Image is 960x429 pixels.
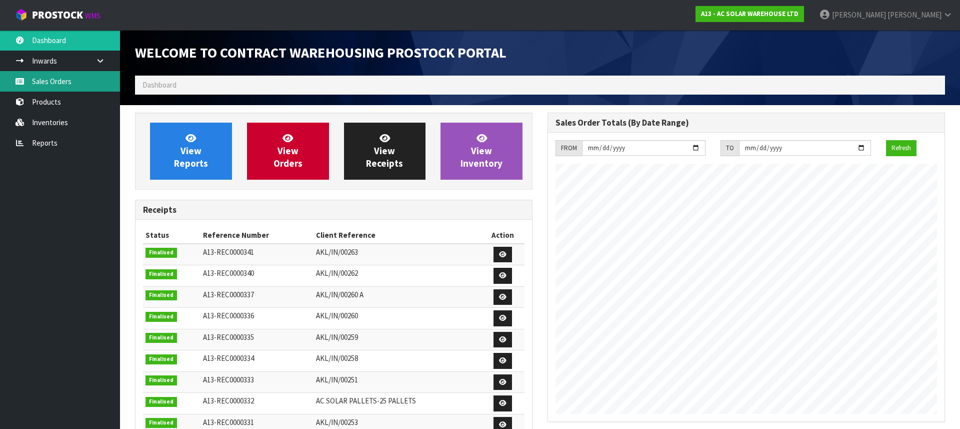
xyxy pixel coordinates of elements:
[316,353,358,363] span: AKL/IN/00258
[203,311,254,320] span: A13-REC0000336
[316,311,358,320] span: AKL/IN/00260
[273,132,302,170] span: View Orders
[313,227,480,243] th: Client Reference
[720,140,739,156] div: TO
[832,10,886,20] span: [PERSON_NAME]
[142,80,176,90] span: Dashboard
[316,417,358,427] span: AKL/IN/00253
[203,332,254,342] span: A13-REC0000335
[145,375,177,385] span: Finalised
[247,123,329,180] a: ViewOrders
[203,268,254,278] span: A13-REC0000340
[887,10,941,20] span: [PERSON_NAME]
[316,396,416,405] span: AC SOLAR PALLETS-25 PALLETS
[440,123,522,180] a: ViewInventory
[85,11,100,21] small: WMS
[460,132,502,170] span: View Inventory
[145,333,177,343] span: Finalised
[145,397,177,407] span: Finalised
[135,44,506,62] span: Welcome to Contract Warehousing ProStock Portal
[200,227,313,243] th: Reference Number
[366,132,403,170] span: View Receipts
[145,418,177,428] span: Finalised
[886,140,916,156] button: Refresh
[143,227,200,243] th: Status
[555,118,937,128] h3: Sales Order Totals (By Date Range)
[701,10,798,18] strong: A13 - AC SOLAR WAREHOUSE LTD
[145,269,177,279] span: Finalised
[32,9,83,22] span: ProStock
[145,248,177,258] span: Finalised
[316,247,358,257] span: AKL/IN/00263
[15,9,27,21] img: cube-alt.png
[316,375,358,384] span: AKL/IN/00251
[143,205,524,215] h3: Receipts
[316,332,358,342] span: AKL/IN/00259
[344,123,426,180] a: ViewReceipts
[480,227,524,243] th: Action
[555,140,582,156] div: FROM
[203,353,254,363] span: A13-REC0000334
[145,354,177,364] span: Finalised
[316,290,363,299] span: AKL/IN/00260 A
[145,312,177,322] span: Finalised
[203,417,254,427] span: A13-REC0000331
[145,290,177,300] span: Finalised
[203,375,254,384] span: A13-REC0000333
[203,396,254,405] span: A13-REC0000332
[316,268,358,278] span: AKL/IN/00262
[203,247,254,257] span: A13-REC0000341
[174,132,208,170] span: View Reports
[150,123,232,180] a: ViewReports
[203,290,254,299] span: A13-REC0000337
